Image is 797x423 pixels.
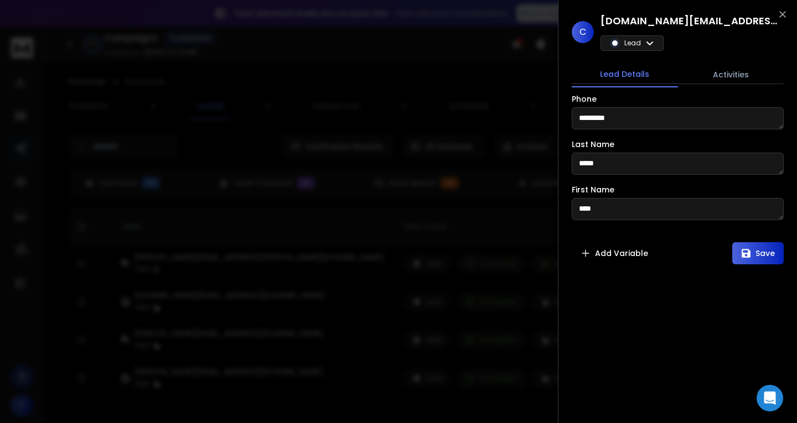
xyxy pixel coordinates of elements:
button: Add Variable [572,242,657,264]
p: Lead [624,39,641,48]
button: Activities [678,62,784,87]
span: C [572,21,594,43]
label: Last Name [572,140,614,148]
h1: [DOMAIN_NAME][EMAIL_ADDRESS][DOMAIN_NAME] [601,13,778,29]
label: First Name [572,186,614,194]
div: Open Intercom Messenger [757,385,783,411]
button: Lead Details [572,62,678,87]
label: Phone [572,95,597,103]
button: Save [732,242,784,264]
